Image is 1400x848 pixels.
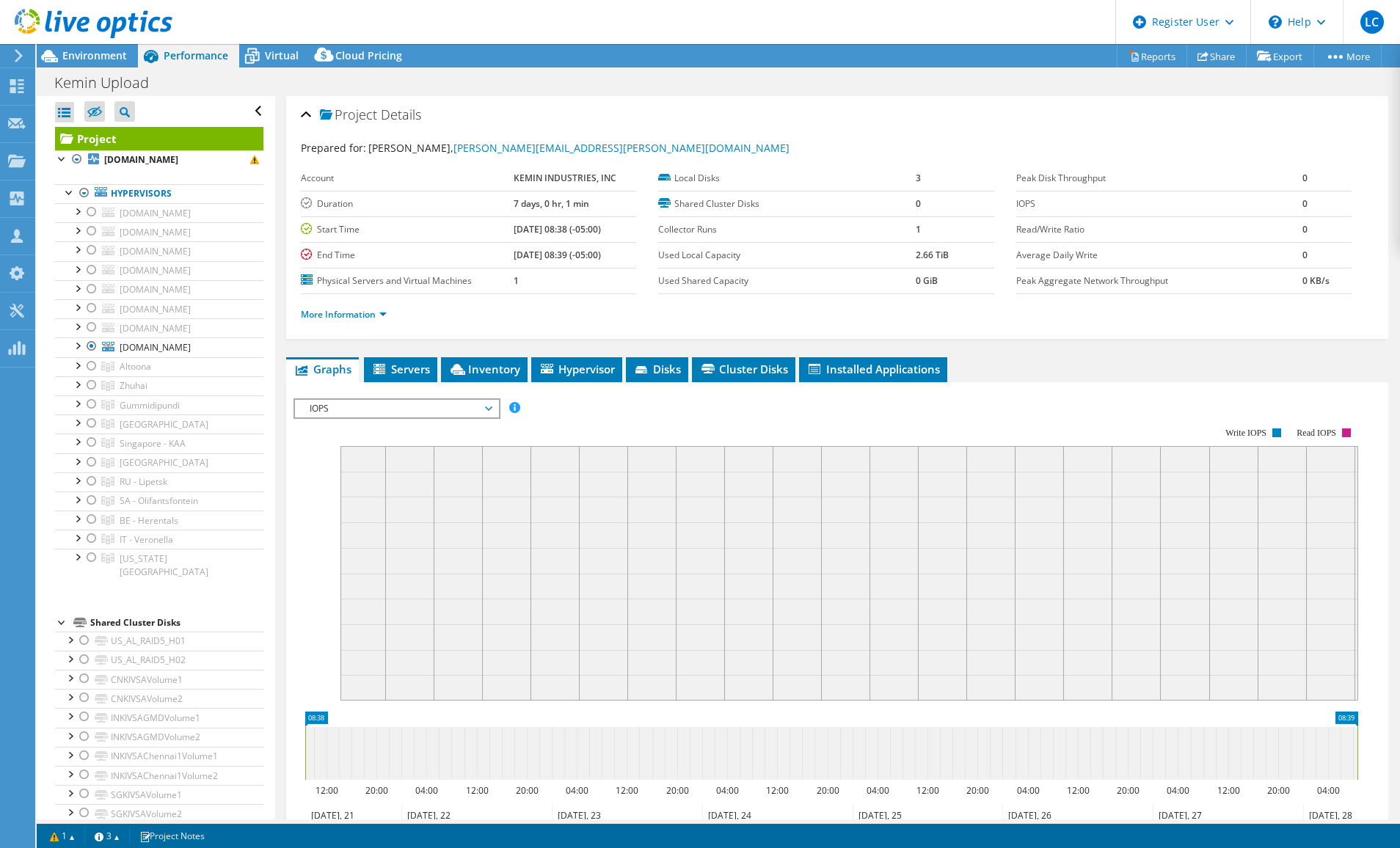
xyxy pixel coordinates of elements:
[55,261,263,280] a: [DOMAIN_NAME]
[316,784,338,797] text: 12:00
[120,456,208,469] span: [GEOGRAPHIC_DATA]
[1217,784,1240,797] text: 12:00
[55,785,263,804] a: SGKIVSAVolume1
[766,784,789,797] text: 12:00
[301,274,514,288] label: Physical Servers and Virtual Machines
[1016,274,1303,288] label: Peak Aggregate Network Throughput
[415,784,438,797] text: 04:00
[1225,428,1266,438] text: Write IOPS
[466,784,489,797] text: 12:00
[716,784,739,797] text: 04:00
[55,241,263,260] a: [DOMAIN_NAME]
[55,651,263,670] a: US_AL_RAID5_H02
[55,150,263,169] a: [DOMAIN_NAME]
[301,248,514,263] label: End Time
[90,614,263,632] div: Shared Cluster Disks
[1246,45,1314,67] a: Export
[1313,45,1382,67] a: More
[1017,784,1040,797] text: 04:00
[368,141,790,155] span: [PERSON_NAME],
[381,106,421,123] span: Details
[164,48,228,62] span: Performance
[1302,197,1308,210] b: 0
[120,533,173,546] span: IT - Veronella
[566,784,588,797] text: 04:00
[55,804,263,823] a: SGKIVSAVolume2
[104,153,178,166] b: [DOMAIN_NAME]
[294,362,351,376] span: Graphs
[301,171,514,186] label: Account
[1360,10,1384,34] span: LC
[55,337,263,357] a: [DOMAIN_NAME]
[55,395,263,414] a: Gummidipundi
[514,197,589,210] b: 7 days, 0 hr, 1 min
[301,197,514,211] label: Duration
[55,222,263,241] a: [DOMAIN_NAME]
[55,632,263,651] a: US_AL_RAID5_H01
[120,437,186,450] span: Singapore - KAA
[448,362,520,376] span: Inventory
[55,472,263,491] a: RU - Lipetsk
[55,318,263,337] a: [DOMAIN_NAME]
[916,249,949,261] b: 2.66 TiB
[55,184,263,203] a: Hypervisors
[1302,172,1308,184] b: 0
[55,511,263,530] a: BE - Herentals
[699,362,788,376] span: Cluster Disks
[120,226,191,238] span: [DOMAIN_NAME]
[120,399,180,412] span: Gummidipundi
[1167,784,1189,797] text: 04:00
[55,670,263,689] a: CNKIVSAVolume1
[658,222,916,237] label: Collector Runs
[806,362,940,376] span: Installed Applications
[120,303,191,315] span: [DOMAIN_NAME]
[301,222,514,237] label: Start Time
[335,48,402,62] span: Cloud Pricing
[55,491,263,511] a: SA - Olifantsfontein
[55,299,263,318] a: [DOMAIN_NAME]
[55,414,263,434] a: Chennai
[120,475,167,488] span: RU - Lipetsk
[120,264,191,277] span: [DOMAIN_NAME]
[514,274,519,287] b: 1
[658,274,916,288] label: Used Shared Capacity
[867,784,889,797] text: 04:00
[55,376,263,395] a: Zhuhai
[55,203,263,222] a: [DOMAIN_NAME]
[916,223,921,235] b: 1
[1016,222,1303,237] label: Read/Write Ratio
[55,453,263,472] a: Maury Campus
[1267,784,1290,797] text: 20:00
[539,362,615,376] span: Hypervisor
[55,728,263,747] a: INKIVSAGMDVolume2
[1302,274,1330,287] b: 0 KB/s
[120,341,191,354] span: [DOMAIN_NAME]
[1016,197,1303,211] label: IOPS
[120,379,147,392] span: Zhuhai
[666,784,689,797] text: 20:00
[301,141,366,155] label: Prepared for:
[514,249,601,261] b: [DATE] 08:39 (-05:00)
[55,434,263,453] a: Singapore - KAA
[55,357,263,376] a: Altoona
[1317,784,1340,797] text: 04:00
[916,784,939,797] text: 12:00
[55,689,263,708] a: CNKIVSAVolume2
[658,171,916,186] label: Local Disks
[320,108,377,123] span: Project
[1297,428,1336,438] text: Read IOPS
[55,766,263,785] a: INKIVSAChennai1Volume2
[120,322,191,335] span: [DOMAIN_NAME]
[120,360,151,373] span: Altoona
[1117,45,1187,67] a: Reports
[84,827,130,845] a: 3
[658,197,916,211] label: Shared Cluster Disks
[371,362,430,376] span: Servers
[120,552,208,578] span: [US_STATE][GEOGRAPHIC_DATA]
[55,549,263,581] a: Kansas City
[1186,45,1247,67] a: Share
[1016,171,1303,186] label: Peak Disk Throughput
[62,48,127,62] span: Environment
[120,514,178,527] span: BE - Herentals
[1302,249,1308,261] b: 0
